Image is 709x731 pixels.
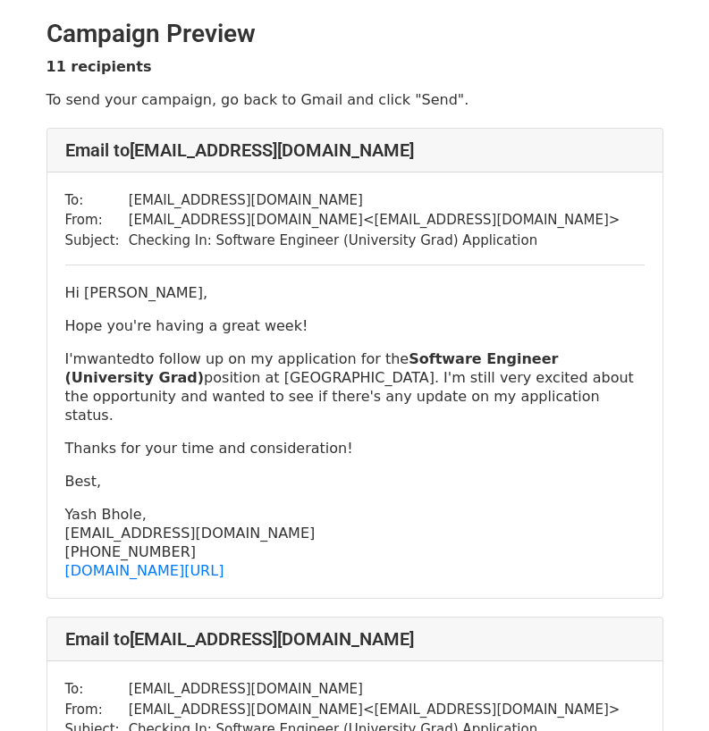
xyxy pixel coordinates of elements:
td: To: [65,190,129,211]
strong: 11 recipients [46,58,152,75]
td: From: [65,700,129,720]
b: Software Engineer (University Grad) [65,350,559,386]
h4: Email to [EMAIL_ADDRESS][DOMAIN_NAME] [65,628,645,650]
td: [EMAIL_ADDRESS][DOMAIN_NAME] < [EMAIL_ADDRESS][DOMAIN_NAME] > [129,210,620,231]
h2: Campaign Preview [46,19,663,49]
span: wanted [87,350,139,367]
p: Best, [65,472,645,491]
p: Thanks for your time and consideration! [65,439,645,458]
p: Yash Bhole, [EMAIL_ADDRESS][DOMAIN_NAME] [PHONE_NUMBER] [65,505,645,580]
td: [EMAIL_ADDRESS][DOMAIN_NAME] [129,190,620,211]
td: To: [65,679,129,700]
p: Hope you're having a great week! [65,316,645,335]
td: From: [65,210,129,231]
p: To send your campaign, go back to Gmail and click "Send". [46,90,663,109]
h4: Email to [EMAIL_ADDRESS][DOMAIN_NAME] [65,139,645,161]
td: Subject: [65,231,129,251]
a: [DOMAIN_NAME][URL] [65,562,224,579]
p: Hi [PERSON_NAME], [65,283,645,302]
p: I'm to follow up on my application for the position at [GEOGRAPHIC_DATA]. I'm still very excited ... [65,349,645,424]
td: [EMAIL_ADDRESS][DOMAIN_NAME] < [EMAIL_ADDRESS][DOMAIN_NAME] > [129,700,620,720]
td: Checking In: Software Engineer (University Grad) Application [129,231,620,251]
td: [EMAIL_ADDRESS][DOMAIN_NAME] [129,679,620,700]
